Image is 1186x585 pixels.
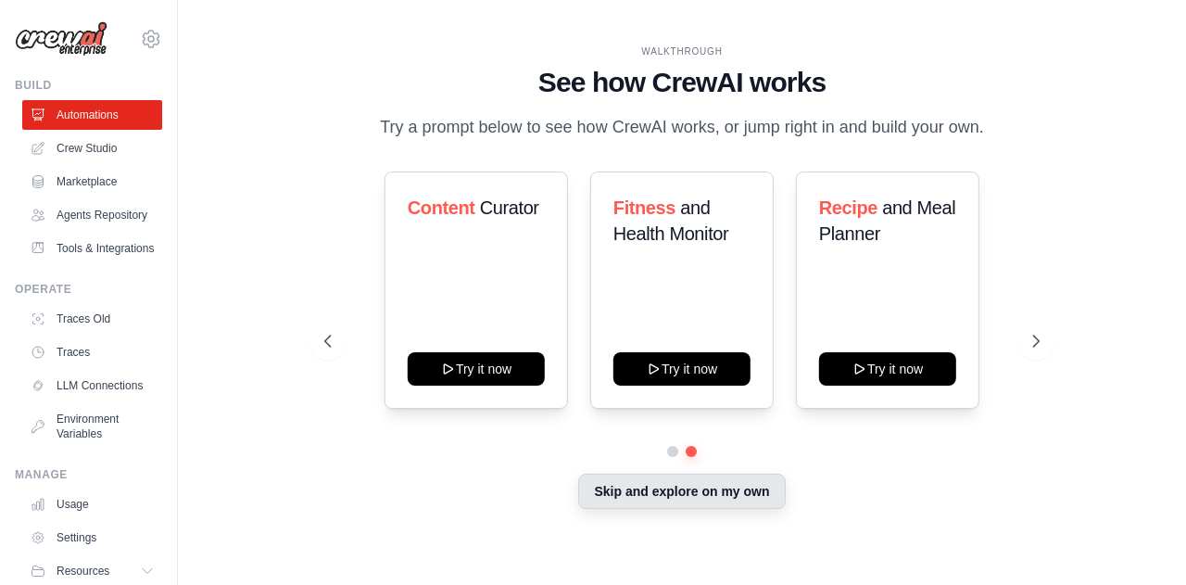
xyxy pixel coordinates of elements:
span: Recipe [819,197,877,218]
span: and Meal Planner [819,197,955,244]
button: Try it now [407,352,544,386]
a: LLM Connections [22,371,162,401]
a: Environment Variables [22,404,162,449]
a: Automations [22,100,162,130]
a: Tools & Integrations [22,234,162,263]
button: Try it now [613,352,751,386]
a: Marketplace [22,167,162,197]
div: Manage [15,467,162,482]
button: Try it now [819,352,956,386]
span: Curator [479,197,538,218]
div: Operate [15,282,162,297]
img: Logo [15,21,107,57]
a: Usage [22,490,162,519]
span: Fitness [613,197,675,218]
div: WALKTHROUGH [324,45,1039,58]
a: Crew Studio [22,134,162,163]
span: Content [407,197,474,218]
span: Resources [57,564,109,579]
a: Traces Old [22,304,162,334]
a: Traces [22,337,162,367]
div: Build [15,78,162,93]
span: and Health Monitor [613,197,728,244]
p: Try a prompt below to see how CrewAI works, or jump right in and build your own. [371,114,993,141]
a: Agents Repository [22,200,162,230]
a: Settings [22,523,162,553]
iframe: Chat Widget [1093,496,1186,585]
h1: See how CrewAI works [324,66,1039,99]
button: Skip and explore on my own [578,474,785,509]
